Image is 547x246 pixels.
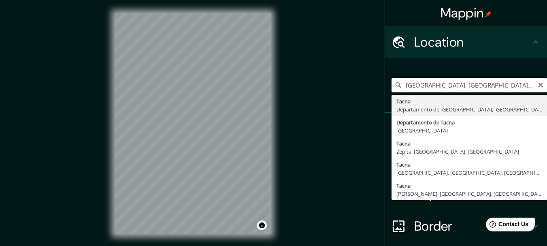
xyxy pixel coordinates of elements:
[475,214,538,237] iframe: Help widget launcher
[396,190,542,198] div: [PERSON_NAME], [GEOGRAPHIC_DATA], [GEOGRAPHIC_DATA]
[441,5,492,21] h4: Mappin
[396,169,542,177] div: [GEOGRAPHIC_DATA], [GEOGRAPHIC_DATA], [GEOGRAPHIC_DATA]
[396,148,542,156] div: Zepita, [GEOGRAPHIC_DATA], [GEOGRAPHIC_DATA]
[414,186,531,202] h4: Layout
[257,220,267,230] button: Toggle attribution
[396,182,542,190] div: Tacna
[485,11,492,17] img: pin-icon.png
[537,81,544,88] button: Clear
[396,139,542,148] div: Tacna
[385,113,547,145] div: Pins
[414,218,531,234] h4: Border
[385,26,547,58] div: Location
[396,126,542,135] div: [GEOGRAPHIC_DATA]
[385,178,547,210] div: Layout
[396,97,542,105] div: Tacna
[396,105,542,113] div: Departamento de [GEOGRAPHIC_DATA], [GEOGRAPHIC_DATA]
[414,34,531,50] h4: Location
[385,210,547,242] div: Border
[115,13,271,234] canvas: Map
[392,78,547,92] input: Pick your city or area
[385,145,547,178] div: Style
[396,160,542,169] div: Tacna
[396,118,542,126] div: Departamento de Tacna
